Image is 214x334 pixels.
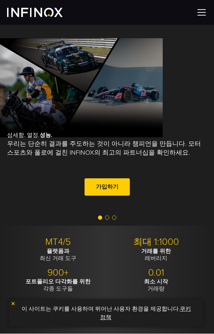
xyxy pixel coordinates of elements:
strong: 최소 시작 [144,278,168,285]
p: 최대 1:1000 [110,236,202,248]
p: 0.01 [110,267,202,278]
p: 14,000+ [61,298,154,309]
img: yellow close icon [11,301,16,306]
div: 섬세함. 열정. [7,131,207,198]
p: MT4/5 [12,236,104,248]
p: 900+ [12,267,104,278]
strong: 플랫폼과 [47,248,69,255]
p: 거래량 [110,278,202,292]
p: 레버리지 [110,248,202,262]
strong: 성능. [40,132,52,139]
a: 가입하기 [85,178,130,196]
p: 각종 도구들 [12,278,104,292]
p: 최신 거래 도구 [12,248,104,262]
strong: 포트폴리오 다각화를 위한 [25,278,91,285]
strong: 거래를 위한 [141,248,171,255]
span: Go to slide 1 [98,215,102,220]
span: Go to slide 3 [112,215,116,220]
p: 이 사이트는 쿠키를 사용하여 뛰어난 사용자 환경을 제공합니다. . [12,303,200,323]
span: Go to slide 2 [105,215,109,220]
p: 우리는 단순히 결과를 주도하는 것이 아니라 챔피언을 만듭니다. 모터스포츠와 폴로에 걸친 INFINOX의 최고의 파트너십을 확인하세요. [7,139,207,157]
